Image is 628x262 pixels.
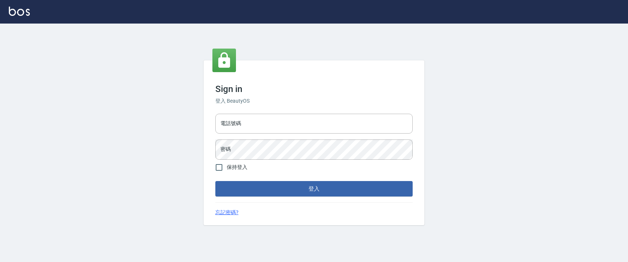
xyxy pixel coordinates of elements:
span: 保持登入 [227,163,247,171]
a: 忘記密碼? [215,209,239,216]
h6: 登入 BeautyOS [215,97,413,105]
img: Logo [9,7,30,16]
h3: Sign in [215,84,413,94]
button: 登入 [215,181,413,196]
